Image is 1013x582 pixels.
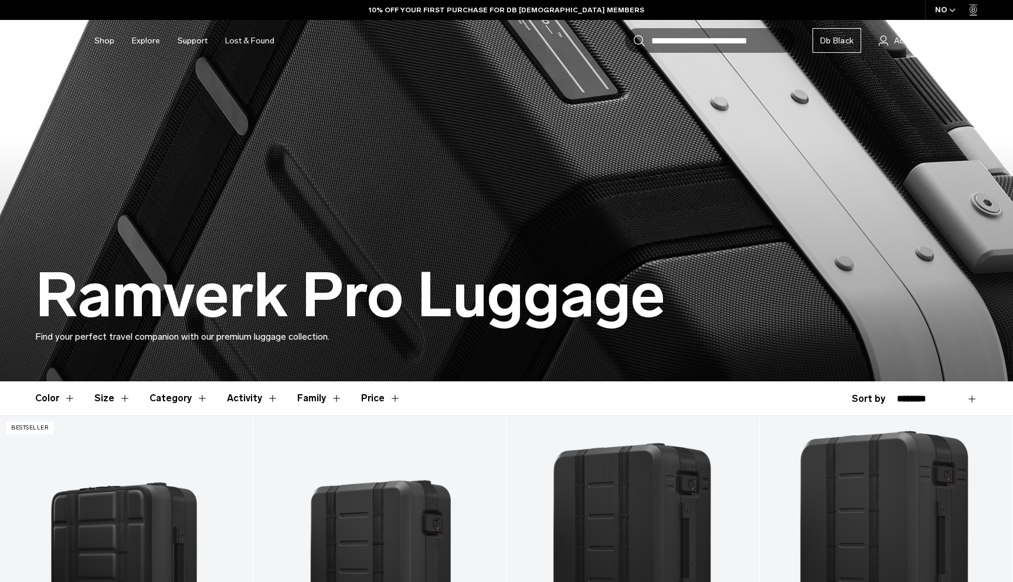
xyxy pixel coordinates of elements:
[35,381,76,415] button: Toggle Filter
[35,331,329,342] span: Find your perfect travel companion with our premium luggage collection.
[942,33,972,48] button: Bag
[297,381,342,415] button: Toggle Filter
[35,262,665,330] h1: Ramverk Pro Luggage
[178,20,208,62] a: Support
[132,20,160,62] a: Explore
[227,381,278,415] button: Toggle Filter
[369,5,644,15] a: 10% OFF YOUR FIRST PURCHASE FOR DB [DEMOGRAPHIC_DATA] MEMBERS
[894,35,924,47] span: Account
[86,20,283,62] nav: Main Navigation
[879,33,924,48] a: Account
[813,28,861,53] a: Db Black
[225,20,274,62] a: Lost & Found
[361,381,401,415] button: Toggle Price
[94,20,114,62] a: Shop
[6,422,54,434] p: Bestseller
[149,381,208,415] button: Toggle Filter
[94,381,131,415] button: Toggle Filter
[957,35,972,47] span: Bag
